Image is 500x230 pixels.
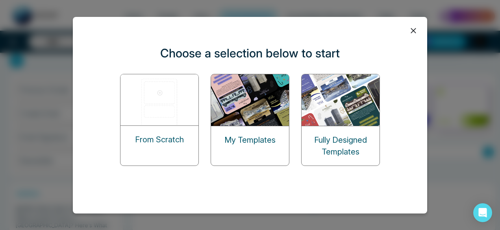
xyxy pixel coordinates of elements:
[302,134,380,158] p: Fully Designed Templates
[160,44,340,62] p: Choose a selection below to start
[120,74,199,125] img: start-from-scratch.png
[135,134,184,145] p: From Scratch
[473,203,492,222] div: Open Intercom Messenger
[224,134,276,146] p: My Templates
[211,74,290,126] img: my-templates.png
[302,74,380,126] img: designed-templates.png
